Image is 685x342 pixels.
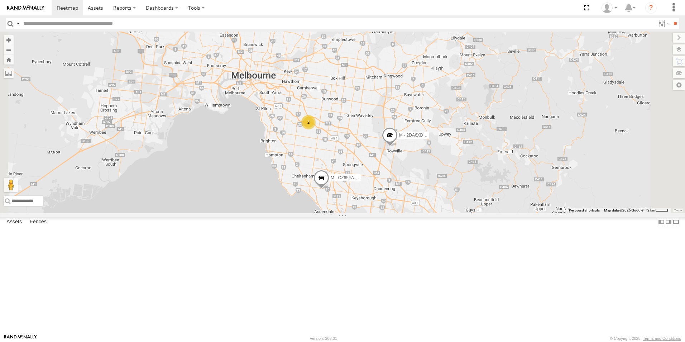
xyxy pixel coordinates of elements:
[301,115,316,129] div: 2
[658,217,665,227] label: Dock Summary Table to the Left
[610,336,681,341] div: © Copyright 2025 -
[673,80,685,90] label: Map Settings
[643,336,681,341] a: Terms and Conditions
[3,217,25,227] label: Assets
[310,336,337,341] div: Version: 308.01
[645,208,671,213] button: Map Scale: 2 km per 33 pixels
[4,45,14,55] button: Zoom out
[15,18,21,29] label: Search Query
[645,2,657,14] i: ?
[674,209,682,212] a: Terms (opens in new tab)
[4,335,37,342] a: Visit our Website
[647,208,655,212] span: 2 km
[4,55,14,65] button: Zoom Home
[672,217,680,227] label: Hide Summary Table
[599,3,620,13] div: Tye Clark
[331,175,393,180] span: M - CZ65YA - [PERSON_NAME]
[4,68,14,78] label: Measure
[7,5,44,10] img: rand-logo.svg
[569,208,600,213] button: Keyboard shortcuts
[665,217,672,227] label: Dock Summary Table to the Right
[4,178,18,192] button: Drag Pegman onto the map to open Street View
[604,208,643,212] span: Map data ©2025 Google
[399,133,463,138] span: M - 2DA6XD - [PERSON_NAME]
[4,35,14,45] button: Zoom in
[656,18,671,29] label: Search Filter Options
[26,217,50,227] label: Fences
